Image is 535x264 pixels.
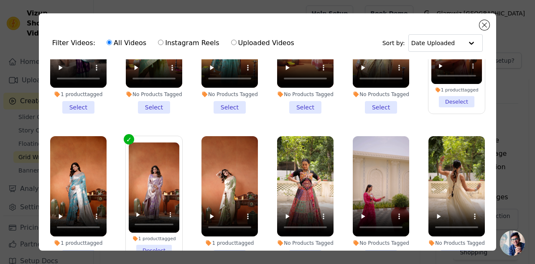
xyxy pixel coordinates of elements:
[52,33,299,53] div: Filter Videos:
[277,91,334,98] div: No Products Tagged
[431,87,482,93] div: 1 product tagged
[106,38,147,48] label: All Videos
[479,20,489,30] button: Close modal
[201,91,258,98] div: No Products Tagged
[201,240,258,246] div: 1 product tagged
[129,236,180,241] div: 1 product tagged
[428,240,485,246] div: No Products Tagged
[353,91,409,98] div: No Products Tagged
[126,91,182,98] div: No Products Tagged
[500,231,525,256] a: Open chat
[50,240,107,246] div: 1 product tagged
[50,91,107,98] div: 1 product tagged
[382,34,483,52] div: Sort by:
[277,240,334,246] div: No Products Tagged
[353,240,409,246] div: No Products Tagged
[231,38,295,48] label: Uploaded Videos
[158,38,219,48] label: Instagram Reels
